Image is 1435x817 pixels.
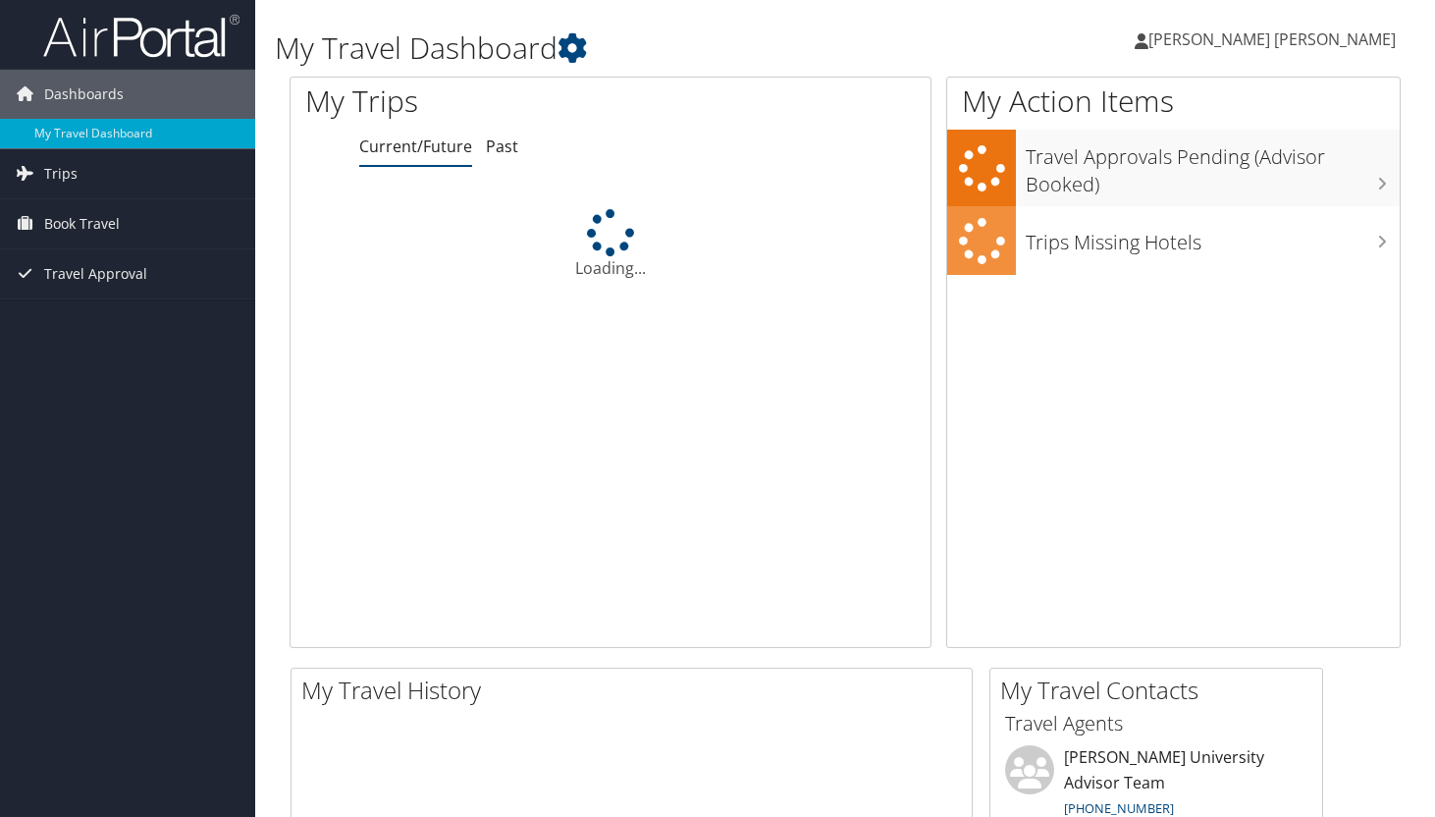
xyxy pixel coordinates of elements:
[305,81,649,122] h1: My Trips
[275,27,1036,69] h1: My Travel Dashboard
[359,136,472,157] a: Current/Future
[1064,799,1174,817] a: [PHONE_NUMBER]
[301,674,972,707] h2: My Travel History
[1135,10,1415,69] a: [PERSON_NAME] [PERSON_NAME]
[947,130,1400,205] a: Travel Approvals Pending (Advisor Booked)
[1026,134,1400,198] h3: Travel Approvals Pending (Advisor Booked)
[947,81,1400,122] h1: My Action Items
[947,206,1400,276] a: Trips Missing Hotels
[1005,710,1307,737] h3: Travel Agents
[486,136,518,157] a: Past
[44,249,147,299] span: Travel Approval
[44,199,120,248] span: Book Travel
[1026,219,1400,256] h3: Trips Missing Hotels
[291,209,930,280] div: Loading...
[1148,28,1396,50] span: [PERSON_NAME] [PERSON_NAME]
[44,149,78,198] span: Trips
[1000,674,1322,707] h2: My Travel Contacts
[43,13,239,59] img: airportal-logo.png
[44,70,124,119] span: Dashboards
